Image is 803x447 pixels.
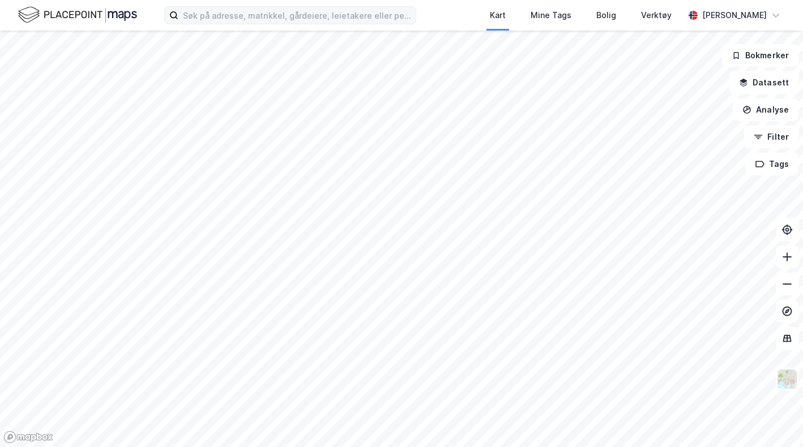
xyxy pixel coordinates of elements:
[490,8,506,22] div: Kart
[596,8,616,22] div: Bolig
[746,393,803,447] iframe: Chat Widget
[641,8,672,22] div: Verktøy
[531,8,571,22] div: Mine Tags
[18,5,137,25] img: logo.f888ab2527a4732fd821a326f86c7f29.svg
[178,7,416,24] input: Søk på adresse, matrikkel, gårdeiere, leietakere eller personer
[702,8,767,22] div: [PERSON_NAME]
